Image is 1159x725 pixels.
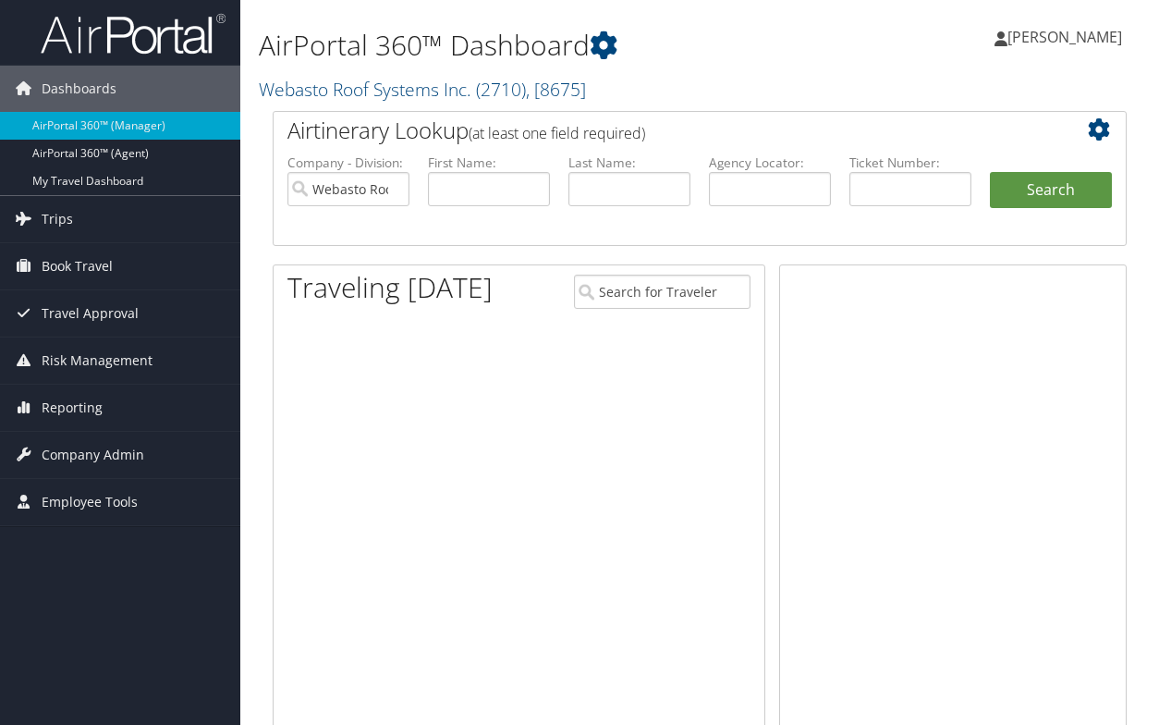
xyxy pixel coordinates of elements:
[287,268,493,307] h1: Traveling [DATE]
[42,479,138,525] span: Employee Tools
[42,243,113,289] span: Book Travel
[849,154,971,172] label: Ticket Number:
[568,154,690,172] label: Last Name:
[259,26,847,65] h1: AirPortal 360™ Dashboard
[42,432,144,478] span: Company Admin
[42,338,152,384] span: Risk Management
[42,66,116,112] span: Dashboards
[469,123,645,143] span: (at least one field required)
[287,115,1041,146] h2: Airtinerary Lookup
[990,172,1112,209] button: Search
[1007,27,1122,47] span: [PERSON_NAME]
[574,275,750,309] input: Search for Traveler
[259,77,586,102] a: Webasto Roof Systems Inc.
[709,154,831,172] label: Agency Locator:
[42,290,139,337] span: Travel Approval
[42,385,103,431] span: Reporting
[994,9,1141,65] a: [PERSON_NAME]
[41,12,226,55] img: airportal-logo.png
[287,154,409,172] label: Company - Division:
[428,154,550,172] label: First Name:
[42,196,73,242] span: Trips
[526,77,586,102] span: , [ 8675 ]
[476,77,526,102] span: ( 2710 )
